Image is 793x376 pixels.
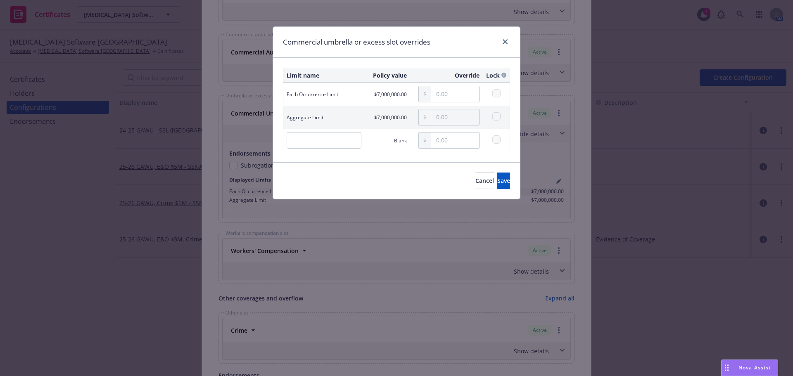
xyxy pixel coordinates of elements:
h1: Commercial umbrella or excess slot overrides [283,37,430,47]
span: Cancel [475,177,494,184]
span: Nova Assist [738,364,771,371]
input: 0.00 [431,86,479,102]
span: Save [497,177,510,184]
button: Cancel [475,173,494,189]
span: $7,000,000.00 [374,91,407,98]
th: Policy value [365,68,410,83]
a: close [500,37,510,47]
td: Each Occurrence Limit [283,83,365,106]
input: 0.00 [431,132,479,148]
div: Drag to move [722,360,732,376]
span: Blank [394,137,407,144]
th: Limit name [283,68,365,83]
button: Nova Assist [721,359,778,376]
input: 0.00 [431,109,479,125]
button: Save [497,173,510,189]
div: Lock [486,71,506,80]
span: $7,000,000.00 [374,114,407,121]
td: Aggregate Limit [283,106,365,129]
th: Override [410,68,483,83]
